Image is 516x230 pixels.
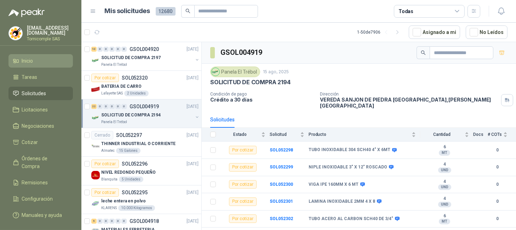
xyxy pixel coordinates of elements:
div: Por cotizar [229,214,257,223]
div: Por cotizar [229,197,257,206]
a: 10 0 0 0 0 0 GSOL004920[DATE] Company LogoSOLICITUD DE COMPRA 2197Panela El Trébol [91,45,200,68]
p: [DATE] [187,46,199,53]
div: Por cotizar [229,180,257,189]
span: search [185,8,190,13]
div: 5 Unidades [119,177,143,182]
p: [DATE] [187,161,199,167]
p: GSOL004919 [130,104,159,109]
div: 15 Galones [116,148,141,154]
p: [EMAIL_ADDRESS][DOMAIN_NAME] [27,25,73,35]
a: Órdenes de Compra [8,152,73,173]
a: SOL052301 [270,199,293,204]
b: 0 [488,215,508,222]
div: Por cotizar [229,146,257,154]
b: 0 [488,164,508,171]
p: Panela El Trébol [101,119,127,125]
span: Producto [309,132,410,137]
p: GSOL004920 [130,47,159,52]
img: Company Logo [91,142,100,151]
a: SOL052298 [270,148,293,153]
div: MT [439,219,450,224]
img: Company Logo [91,200,100,208]
div: 0 [109,47,115,52]
a: Licitaciones [8,103,73,116]
p: SOLICITUD DE COMPRA 2194 [101,112,161,119]
div: 0 [109,104,115,109]
div: 0 [97,104,103,109]
div: Por cotizar [229,163,257,172]
div: MT [439,150,450,156]
p: VEREDA SANJON DE PIEDRA [GEOGRAPHIC_DATA] , [PERSON_NAME][GEOGRAPHIC_DATA] [320,97,498,109]
img: Logo peakr [8,8,45,17]
th: Cantidad [420,128,473,142]
b: SOL052300 [270,182,293,187]
p: SOL052296 [122,161,148,166]
div: UND [438,184,451,190]
div: 1 - 50 de 7906 [357,27,403,38]
b: SOL052302 [270,216,293,221]
b: 0 [488,181,508,188]
p: SOL052320 [122,75,148,80]
p: GSOL004918 [130,219,159,224]
img: Company Logo [91,85,100,93]
a: Cotizar [8,136,73,149]
b: 4 [420,179,469,185]
div: 0 [103,219,109,224]
p: leche entera en polvo [101,198,145,205]
img: Company Logo [91,171,100,179]
div: Cerrado [91,131,113,139]
span: # COTs [488,132,502,137]
h1: Mis solicitudes [105,6,150,16]
a: Inicio [8,54,73,68]
b: 4 [420,196,469,202]
span: Remisiones [22,179,48,186]
a: Tareas [8,70,73,84]
div: 10.000 Kilogramos [118,205,155,211]
p: [DATE] [187,218,199,225]
p: Condición de pago [210,92,314,97]
img: Company Logo [212,68,219,76]
img: Company Logo [91,56,100,65]
p: SOLICITUD DE COMPRA 2194 [210,79,291,86]
a: Por cotizarSOL052295[DATE] Company Logoleche entera en polvoKLARENS10.000 Kilogramos [81,185,201,214]
b: 6 [420,213,469,219]
div: 22 [91,104,97,109]
span: Negociaciones [22,122,55,130]
div: 5 [91,219,97,224]
b: TUBO INOXIDABLE 304 SCH40 4" X 6MT [309,147,390,153]
span: Estado [220,132,260,137]
p: Dirección [320,92,498,97]
b: VIGA IPE 160MM X 6 MT [309,182,359,188]
th: # COTs [488,128,516,142]
span: Cotizar [22,138,38,146]
div: 0 [121,104,127,109]
div: Por cotizar [91,74,119,82]
a: 22 0 0 0 0 0 GSOL004919[DATE] Company LogoSOLICITUD DE COMPRA 2194Panela El Trébol [91,102,200,125]
th: Estado [220,128,270,142]
div: 0 [109,219,115,224]
a: Negociaciones [8,119,73,133]
b: NIPLE INOXIDABLE 3" X 12" ROSCADO [309,165,387,170]
th: Producto [309,128,420,142]
span: Configuración [22,195,53,203]
div: 0 [97,219,103,224]
span: Licitaciones [22,106,48,114]
p: Almatec [101,148,115,154]
a: Solicitudes [8,87,73,100]
span: Solicitud [270,132,299,137]
p: Blanquita [101,177,117,182]
p: KLARENS [101,205,117,211]
span: Solicitudes [22,90,46,97]
p: THINNER INDUSTRIAL O CORRIENTE [101,140,176,147]
span: 12680 [156,7,176,16]
div: UND [438,167,451,173]
div: 0 [97,47,103,52]
span: Cantidad [420,132,463,137]
button: No Leídos [466,25,508,39]
p: Tornicomple SAS [27,37,73,41]
div: 0 [103,47,109,52]
div: 0 [115,47,121,52]
b: LAMINA INOXIDABLE 2MM 4 X 8 [309,199,375,205]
